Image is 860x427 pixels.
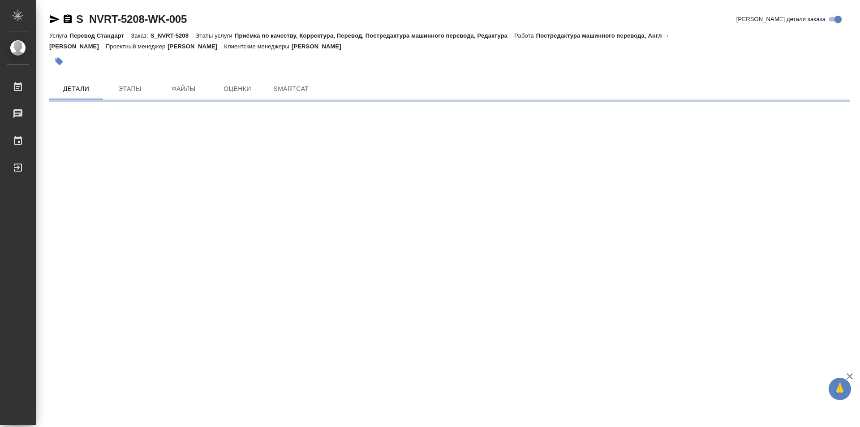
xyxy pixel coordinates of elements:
p: Проектный менеджер [106,43,168,50]
span: [PERSON_NAME] детали заказа [736,15,826,24]
span: 🙏 [832,380,847,398]
p: Этапы услуги [195,32,235,39]
button: Скопировать ссылку для ЯМессенджера [49,14,60,25]
a: S_NVRT-5208-WK-005 [76,13,187,25]
p: Работа [514,32,536,39]
span: Этапы [108,83,151,95]
span: Оценки [216,83,259,95]
button: Скопировать ссылку [62,14,73,25]
p: [PERSON_NAME] [168,43,224,50]
p: [PERSON_NAME] [292,43,348,50]
p: Перевод Стандарт [69,32,131,39]
p: S_NVRT-5208 [150,32,195,39]
button: 🙏 [829,378,851,400]
span: SmartCat [270,83,313,95]
p: Приёмка по качеству, Корректура, Перевод, Постредактура машинного перевода, Редактура [235,32,514,39]
span: Файлы [162,83,205,95]
p: Клиентские менеджеры [224,43,292,50]
span: Детали [55,83,98,95]
button: Добавить тэг [49,52,69,71]
p: Заказ: [131,32,150,39]
p: Услуга [49,32,69,39]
